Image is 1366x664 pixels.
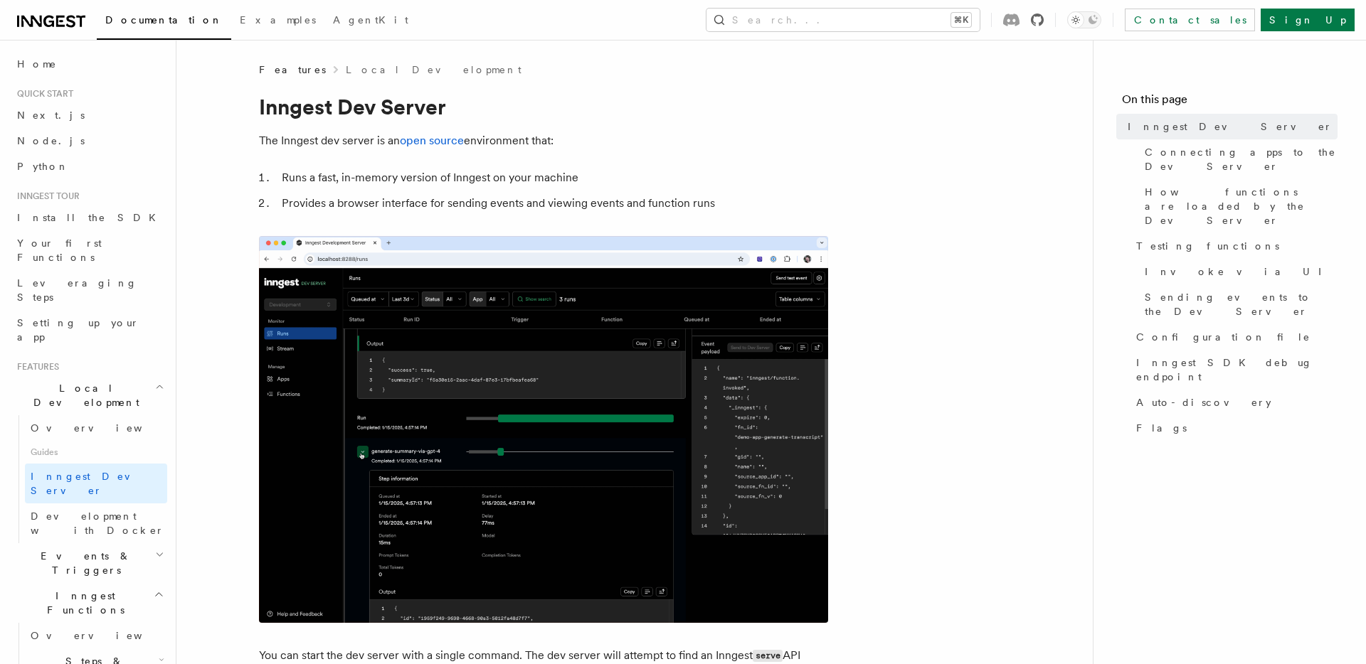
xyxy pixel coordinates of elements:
[1122,91,1338,114] h4: On this page
[11,583,167,623] button: Inngest Functions
[753,650,783,662] code: serve
[11,549,155,577] span: Events & Triggers
[17,161,69,172] span: Python
[1125,9,1255,31] a: Contact sales
[31,471,152,496] span: Inngest Dev Server
[1131,415,1338,441] a: Flags
[25,441,167,464] span: Guides
[1145,264,1334,279] span: Invoke via UI
[17,109,85,121] span: Next.js
[11,191,80,202] span: Inngest tour
[1122,114,1338,139] a: Inngest Dev Server
[1261,9,1355,31] a: Sign Up
[11,128,167,154] a: Node.js
[25,464,167,503] a: Inngest Dev Server
[11,154,167,179] a: Python
[706,9,980,31] button: Search...⌘K
[11,361,59,373] span: Features
[277,193,828,213] li: Provides a browser interface for sending events and viewing events and function runs
[31,630,177,641] span: Overview
[1139,259,1338,284] a: Invoke via UI
[11,589,154,617] span: Inngest Functions
[1145,145,1338,173] span: Connecting apps to the Dev Server
[11,205,167,230] a: Install the SDK
[346,63,521,77] a: Local Development
[11,381,155,409] span: Local Development
[11,375,167,415] button: Local Development
[105,14,223,26] span: Documentation
[324,4,417,38] a: AgentKit
[259,94,828,119] h1: Inngest Dev Server
[1136,421,1187,435] span: Flags
[1145,290,1338,318] span: Sending events to the Dev Server
[31,510,164,536] span: Development with Docker
[1136,355,1338,384] span: Inngest SDK debug endpoint
[1136,239,1279,253] span: Testing functions
[11,270,167,310] a: Leveraging Steps
[259,131,828,151] p: The Inngest dev server is an environment that:
[277,168,828,188] li: Runs a fast, in-memory version of Inngest on your machine
[1067,11,1101,28] button: Toggle dark mode
[17,277,137,303] span: Leveraging Steps
[11,310,167,350] a: Setting up your app
[1139,179,1338,233] a: How functions are loaded by the Dev Server
[25,623,167,648] a: Overview
[1136,330,1311,344] span: Configuration file
[11,88,73,100] span: Quick start
[1145,185,1338,227] span: How functions are loaded by the Dev Server
[1128,119,1333,134] span: Inngest Dev Server
[1131,390,1338,415] a: Auto-discovery
[11,543,167,583] button: Events & Triggers
[11,230,167,270] a: Your first Functions
[1139,284,1338,324] a: Sending events to the Dev Server
[11,51,167,77] a: Home
[1136,395,1271,409] span: Auto-discovery
[240,14,316,26] span: Examples
[17,317,139,343] span: Setting up your app
[1131,350,1338,390] a: Inngest SDK debug endpoint
[400,134,464,147] a: open source
[17,135,85,146] span: Node.js
[259,236,828,623] img: Dev Server Demo
[25,415,167,441] a: Overview
[25,503,167,543] a: Development with Docker
[231,4,324,38] a: Examples
[333,14,408,26] span: AgentKit
[17,237,102,263] span: Your first Functions
[17,57,57,71] span: Home
[97,4,231,40] a: Documentation
[1131,324,1338,350] a: Configuration file
[951,13,971,27] kbd: ⌘K
[1131,233,1338,259] a: Testing functions
[17,212,164,223] span: Install the SDK
[11,102,167,128] a: Next.js
[11,415,167,543] div: Local Development
[259,63,326,77] span: Features
[31,422,177,434] span: Overview
[1139,139,1338,179] a: Connecting apps to the Dev Server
